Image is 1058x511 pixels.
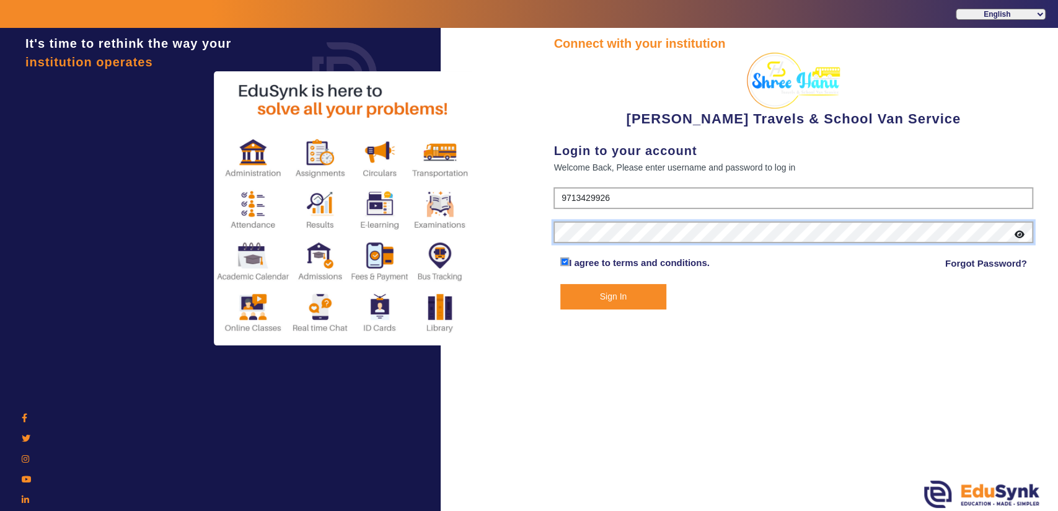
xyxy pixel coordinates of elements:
[924,481,1039,508] img: edusynk.png
[553,141,1033,160] div: Login to your account
[560,284,666,309] button: Sign In
[25,55,153,69] span: institution operates
[553,160,1033,175] div: Welcome Back, Please enter username and password to log in
[569,257,710,268] a: I agree to terms and conditions.
[298,28,391,121] img: login.png
[553,53,1033,129] div: [PERSON_NAME] Travels & School Van Service
[553,187,1033,210] input: User Name
[945,256,1027,271] a: Forgot Password?
[214,71,474,345] img: login2.png
[747,53,840,109] img: 2bec4155-9170-49cd-8f97-544ef27826c4
[25,37,231,50] span: It's time to rethink the way your
[553,34,1033,53] div: Connect with your institution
